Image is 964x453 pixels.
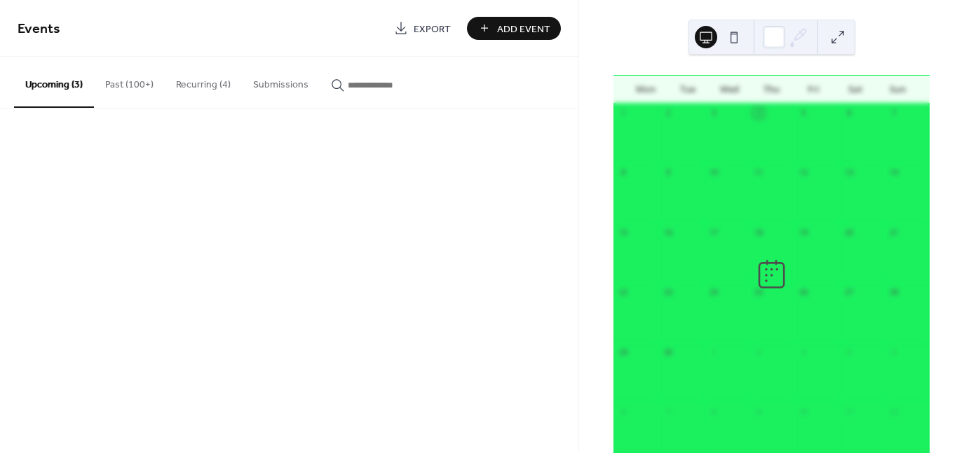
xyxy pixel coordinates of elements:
div: 14 [889,167,899,178]
div: 11 [753,167,763,178]
div: Sun [876,76,918,104]
div: 20 [843,227,854,237]
div: 26 [799,287,809,298]
div: Sat [834,76,876,104]
div: 5 [799,108,809,118]
div: Tue [667,76,709,104]
div: 10 [799,406,809,417]
div: Wed [709,76,751,104]
div: 2 [753,347,763,357]
div: 27 [843,287,854,298]
div: 3 [708,108,719,118]
div: 17 [708,227,719,237]
button: Recurring (4) [165,57,242,106]
a: Export [383,17,461,40]
div: 18 [753,227,763,237]
div: 21 [889,227,899,237]
div: 24 [708,287,719,298]
div: 1 [708,347,719,357]
span: Add Event [497,22,550,36]
div: Thu [751,76,793,104]
div: 13 [843,167,854,178]
div: 12 [889,406,899,417]
div: 11 [843,406,854,417]
div: 9 [753,406,763,417]
button: Past (100+) [94,57,165,106]
div: 9 [663,167,673,178]
div: 25 [753,287,763,298]
div: 4 [843,347,854,357]
div: 7 [663,406,673,417]
button: Upcoming (3) [14,57,94,108]
div: 5 [889,347,899,357]
div: 16 [663,227,673,237]
div: 1 [618,108,628,118]
div: 6 [843,108,854,118]
div: 19 [799,227,809,237]
div: 8 [618,167,628,178]
span: Export [414,22,451,36]
div: 23 [663,287,673,298]
div: 3 [799,347,809,357]
div: 28 [889,287,899,298]
span: Events [18,15,60,43]
button: Submissions [242,57,320,106]
div: Mon [625,76,667,104]
div: 2 [663,108,673,118]
div: 8 [708,406,719,417]
div: 12 [799,167,809,178]
div: 15 [618,227,628,237]
div: 22 [618,287,628,298]
button: Add Event [467,17,561,40]
div: 4 [753,108,763,118]
div: 29 [618,347,628,357]
div: 6 [618,406,628,417]
div: Fri [792,76,834,104]
div: 10 [708,167,719,178]
div: 30 [663,347,673,357]
div: 7 [889,108,899,118]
